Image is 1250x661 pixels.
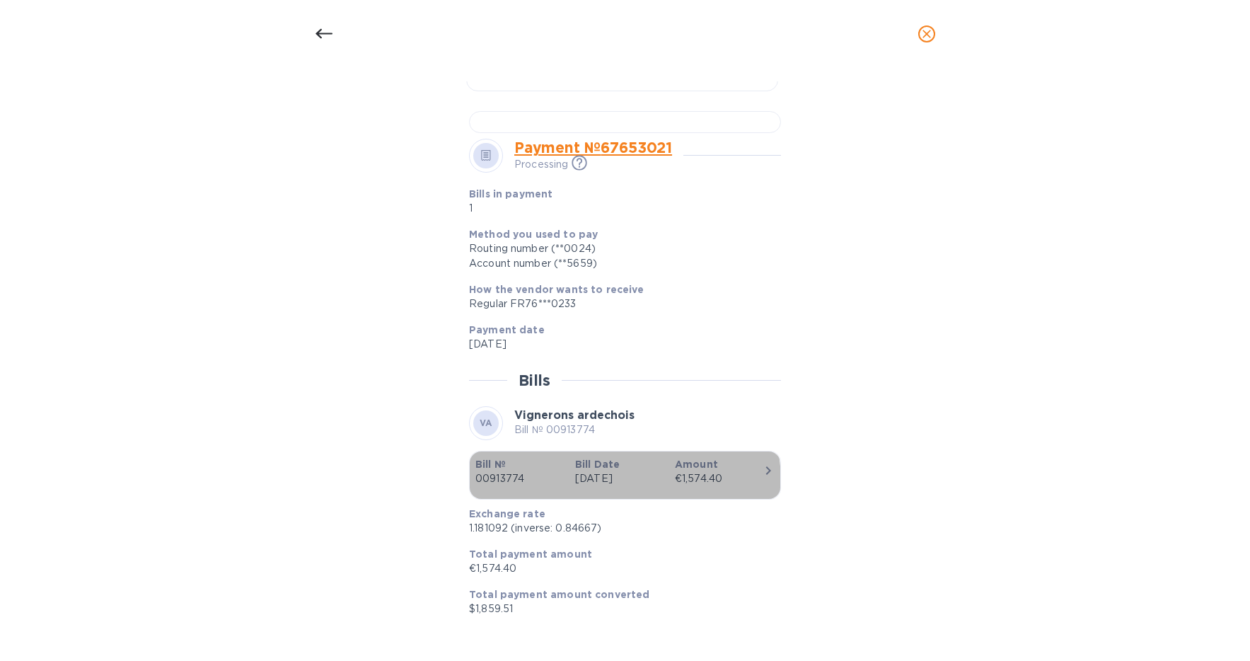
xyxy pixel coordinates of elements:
p: 00913774 [475,471,564,486]
div: Routing number (**0024) [469,241,770,256]
b: Total payment amount converted [469,589,650,600]
p: [DATE] [469,337,770,352]
p: $1,859.51 [469,602,770,616]
b: Payment date [469,324,545,335]
b: Bill Date [575,459,620,470]
b: Method you used to pay [469,229,598,240]
button: close [910,17,944,51]
b: Amount [675,459,718,470]
a: Payment № 67653021 [514,139,672,156]
p: 1.181092 (inverse: 0.84667) [469,521,770,536]
button: Bill №00913774Bill Date[DATE]Amount€1,574.40 [469,451,781,500]
b: VA [480,418,492,428]
h2: Bills [519,372,550,389]
p: [DATE] [575,471,664,486]
div: €1,574.40 [675,471,763,486]
b: How the vendor wants to receive [469,284,644,295]
b: Exchange rate [469,508,545,519]
div: Account number (**5659) [469,256,770,271]
b: Bills in payment [469,188,552,200]
p: 1 [469,201,669,216]
p: €1,574.40 [469,561,770,576]
p: Bill № 00913774 [514,423,635,437]
div: Regular FR76***0233 [469,297,770,311]
p: Processing [514,157,568,172]
b: Vignerons ardechois [514,408,635,422]
b: Bill № [475,459,506,470]
b: Total payment amount [469,548,592,560]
